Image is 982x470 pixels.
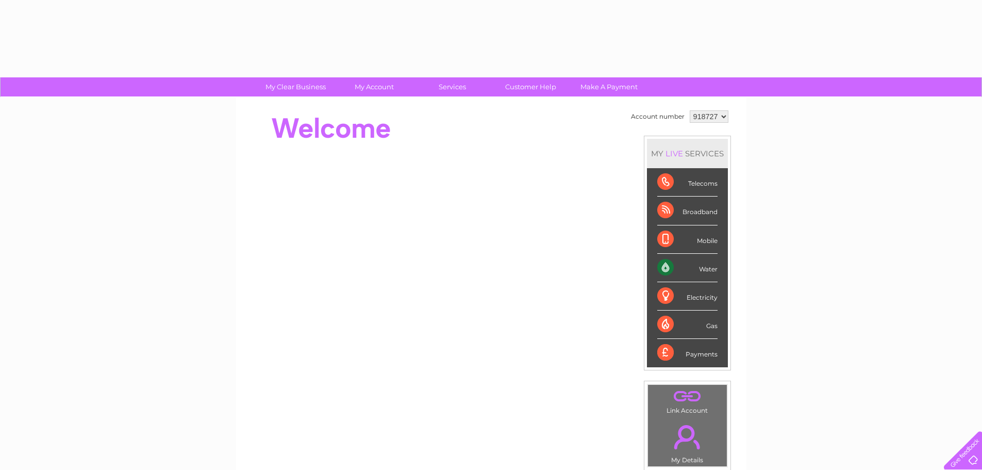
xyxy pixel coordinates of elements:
[410,77,495,96] a: Services
[331,77,417,96] a: My Account
[253,77,338,96] a: My Clear Business
[657,225,718,254] div: Mobile
[663,149,685,158] div: LIVE
[657,168,718,197] div: Telecoms
[647,384,727,417] td: Link Account
[651,387,724,406] a: .
[657,311,718,339] div: Gas
[647,139,728,168] div: MY SERVICES
[657,339,718,367] div: Payments
[647,416,727,467] td: My Details
[628,108,687,125] td: Account number
[651,419,724,455] a: .
[488,77,573,96] a: Customer Help
[657,254,718,282] div: Water
[657,282,718,311] div: Electricity
[567,77,652,96] a: Make A Payment
[657,197,718,225] div: Broadband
